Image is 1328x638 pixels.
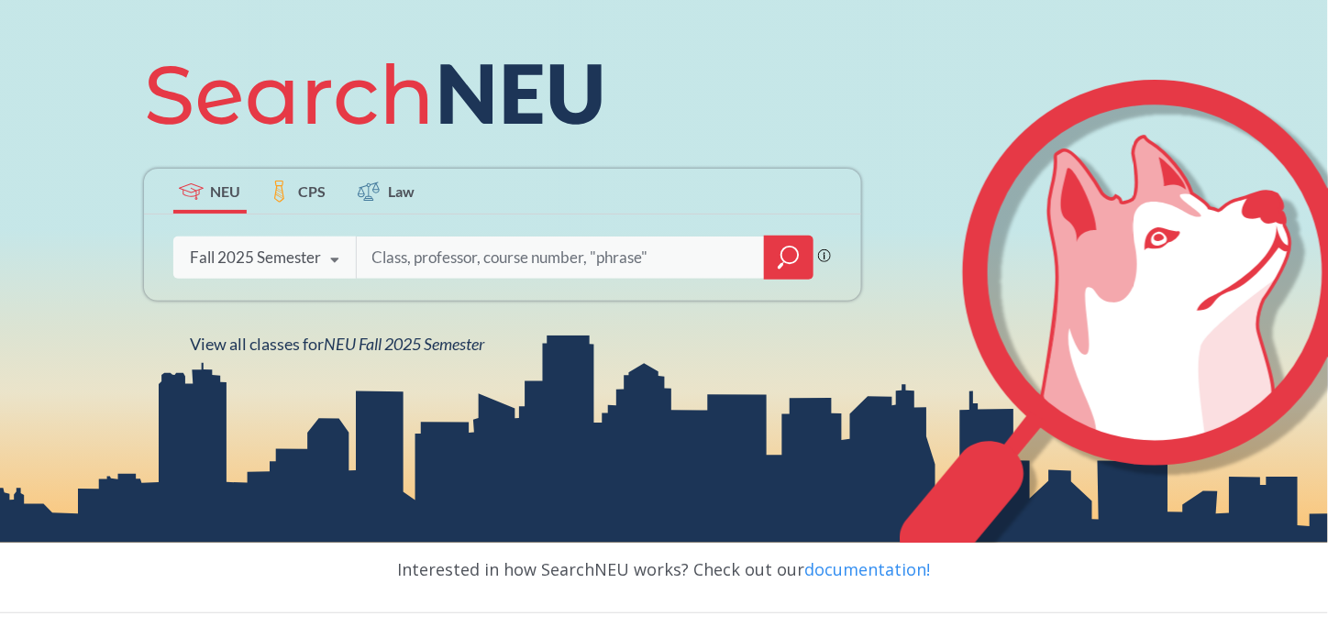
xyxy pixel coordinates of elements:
span: Law [388,181,415,202]
svg: magnifying glass [778,245,800,270]
input: Class, professor, course number, "phrase" [371,238,752,277]
span: View all classes for [190,334,484,354]
span: NEU Fall 2025 Semester [324,334,484,354]
a: documentation! [805,558,931,580]
div: Fall 2025 Semester [190,247,321,268]
div: magnifying glass [764,236,813,280]
span: CPS [298,181,326,202]
span: NEU [210,181,240,202]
